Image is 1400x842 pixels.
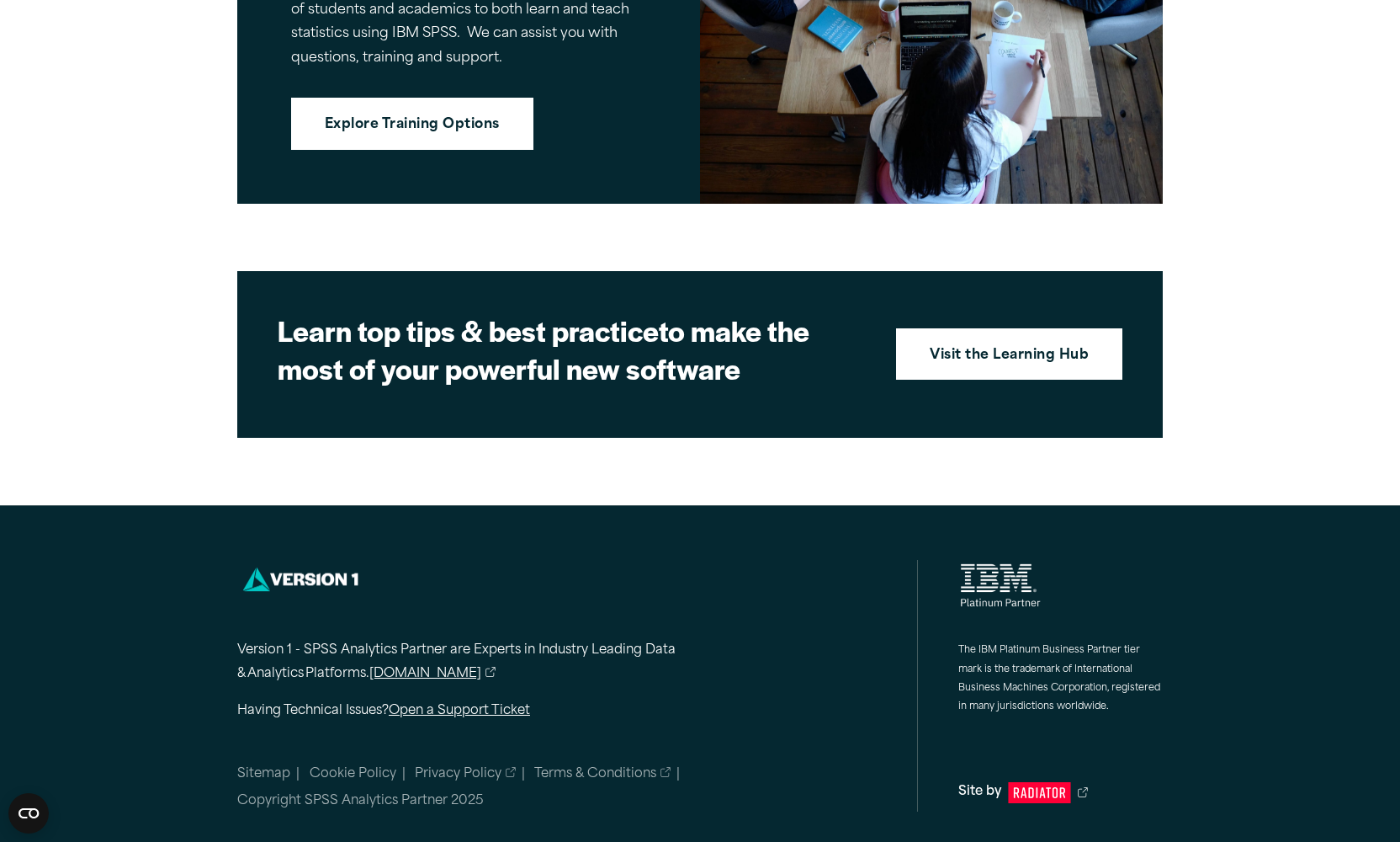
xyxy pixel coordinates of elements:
a: Site by Radiator Digital [958,781,1163,805]
p: The IBM Platinum Business Partner tier mark is the trademark of International Business Machines C... [958,642,1163,717]
strong: Learn top tips & best practice [278,310,659,350]
a: Open a Support Ticket [389,705,530,717]
nav: Minor links within the footer [237,765,917,812]
span: Site by [958,781,1001,805]
a: Privacy Policy [415,765,516,785]
p: Having Technical Issues? [237,700,742,724]
a: Terms & Conditions [534,765,671,785]
strong: Visit the Learning Hub [930,345,1089,367]
span: Copyright SPSS Analytics Partner 2025 [237,795,484,807]
a: Explore Training Options [291,98,533,150]
a: Sitemap [237,768,290,781]
h2: to make the most of your powerful new software [278,312,867,387]
button: Open CMP widget [8,793,49,834]
a: Cookie Policy [310,768,396,781]
p: Version 1 - SPSS Analytics Partner are Experts in Industry Leading Data & Analytics Platforms. [237,639,742,688]
a: Visit the Learning Hub [896,328,1122,381]
a: [DOMAIN_NAME] [369,663,496,687]
svg: Radiator Digital [1008,782,1071,803]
